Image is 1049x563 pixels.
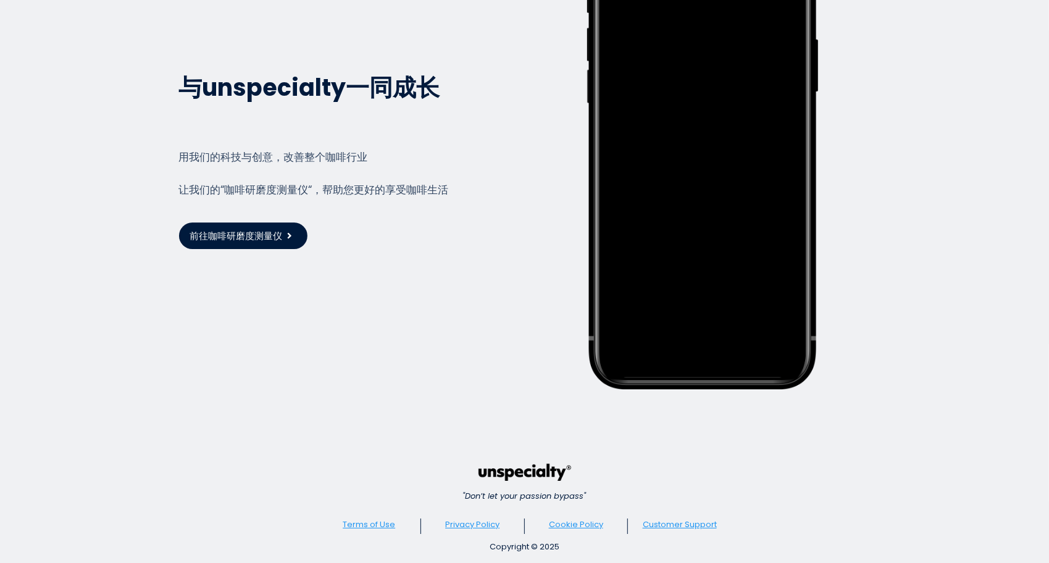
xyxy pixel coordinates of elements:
[549,519,603,530] a: Cookie Policy
[463,490,587,502] em: "Don’t let your passion bypass"
[179,222,308,249] button: 前往咖啡研磨度测量仪
[179,149,522,198] div: 用我们的科技与创意，改善整个咖啡行业 让我们的“咖啡研磨度测量仪“，帮助您更好的享受咖啡生活
[643,519,717,530] a: Customer Support
[479,464,571,481] img: c440faa6a294d3144723c0771045cab8.png
[190,229,283,243] span: 前往咖啡研磨度测量仪
[445,519,499,530] a: Privacy Policy
[179,72,522,133] h2: 与unspecialty一同成长
[343,519,395,530] a: Terms of Use
[318,541,732,553] div: Copyright © 2025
